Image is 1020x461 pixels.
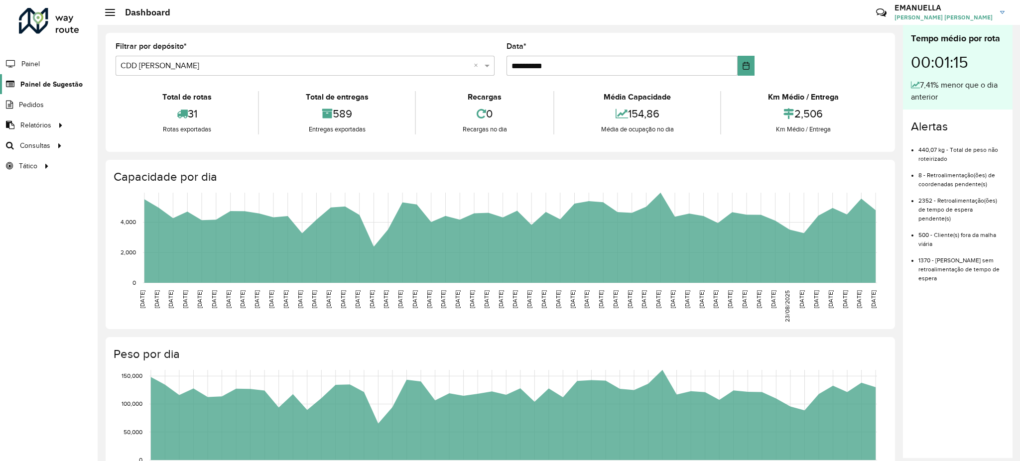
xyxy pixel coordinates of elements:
[918,163,1005,189] li: 8 - Retroalimentação(ões) de coordenadas pendente(s)
[311,290,317,308] text: [DATE]
[511,290,518,308] text: [DATE]
[870,290,877,308] text: [DATE]
[382,290,389,308] text: [DATE]
[261,91,412,103] div: Total de entregas
[918,248,1005,283] li: 1370 - [PERSON_NAME] sem retroalimentação de tempo de espera
[122,372,142,379] text: 150,000
[153,290,160,308] text: [DATE]
[118,124,255,134] div: Rotas exportadas
[469,290,475,308] text: [DATE]
[340,290,346,308] text: [DATE]
[483,290,490,308] text: [DATE]
[268,290,274,308] text: [DATE]
[911,79,1005,103] div: 7,41% menor que o dia anterior
[798,290,805,308] text: [DATE]
[712,290,719,308] text: [DATE]
[454,290,461,308] text: [DATE]
[640,290,647,308] text: [DATE]
[19,100,44,110] span: Pedidos
[569,290,576,308] text: [DATE]
[418,91,551,103] div: Recargas
[526,290,532,308] text: [DATE]
[583,290,590,308] text: [DATE]
[741,290,748,308] text: [DATE]
[20,140,50,151] span: Consultas
[239,290,246,308] text: [DATE]
[698,290,705,308] text: [DATE]
[724,103,883,124] div: 2,506
[627,290,633,308] text: [DATE]
[918,223,1005,248] li: 500 - Cliente(s) fora da malha viária
[132,279,136,286] text: 0
[770,290,776,308] text: [DATE]
[911,45,1005,79] div: 00:01:15
[118,91,255,103] div: Total de rotas
[115,7,170,18] h2: Dashboard
[911,32,1005,45] div: Tempo médio por rota
[498,290,504,308] text: [DATE]
[894,3,993,12] h3: EMANUELLA
[612,290,619,308] text: [DATE]
[557,103,718,124] div: 154,86
[911,119,1005,134] h4: Alertas
[474,60,482,72] span: Clear all
[669,290,676,308] text: [DATE]
[557,124,718,134] div: Média de ocupação no dia
[297,290,303,308] text: [DATE]
[894,13,993,22] span: [PERSON_NAME] [PERSON_NAME]
[418,103,551,124] div: 0
[225,290,232,308] text: [DATE]
[21,59,40,69] span: Painel
[139,290,145,308] text: [DATE]
[557,91,718,103] div: Média Capacidade
[724,124,883,134] div: Km Médio / Entrega
[727,290,733,308] text: [DATE]
[684,290,690,308] text: [DATE]
[918,138,1005,163] li: 440,07 kg - Total de peso não roteirizado
[397,290,403,308] text: [DATE]
[282,290,289,308] text: [DATE]
[122,401,142,407] text: 100,000
[121,249,136,255] text: 2,000
[918,189,1005,223] li: 2352 - Retroalimentação(ões) de tempo de espera pendente(s)
[598,290,604,308] text: [DATE]
[655,290,661,308] text: [DATE]
[196,290,203,308] text: [DATE]
[369,290,375,308] text: [DATE]
[325,290,332,308] text: [DATE]
[121,219,136,226] text: 4,000
[354,290,361,308] text: [DATE]
[261,124,412,134] div: Entregas exportadas
[724,91,883,103] div: Km Médio / Entrega
[784,290,790,322] text: 23/08/2025
[114,347,885,361] h4: Peso por dia
[114,170,885,184] h4: Capacidade por dia
[182,290,188,308] text: [DATE]
[116,40,187,52] label: Filtrar por depósito
[856,290,862,308] text: [DATE]
[211,290,217,308] text: [DATE]
[426,290,432,308] text: [DATE]
[167,290,174,308] text: [DATE]
[118,103,255,124] div: 31
[418,124,551,134] div: Recargas no dia
[540,290,547,308] text: [DATE]
[124,429,142,435] text: 50,000
[738,56,755,76] button: Choose Date
[19,161,37,171] span: Tático
[842,290,848,308] text: [DATE]
[827,290,834,308] text: [DATE]
[871,2,892,23] a: Contato Rápido
[20,120,51,130] span: Relatórios
[20,79,83,90] span: Painel de Sugestão
[555,290,561,308] text: [DATE]
[411,290,418,308] text: [DATE]
[261,103,412,124] div: 589
[254,290,260,308] text: [DATE]
[440,290,446,308] text: [DATE]
[756,290,762,308] text: [DATE]
[507,40,526,52] label: Data
[813,290,819,308] text: [DATE]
